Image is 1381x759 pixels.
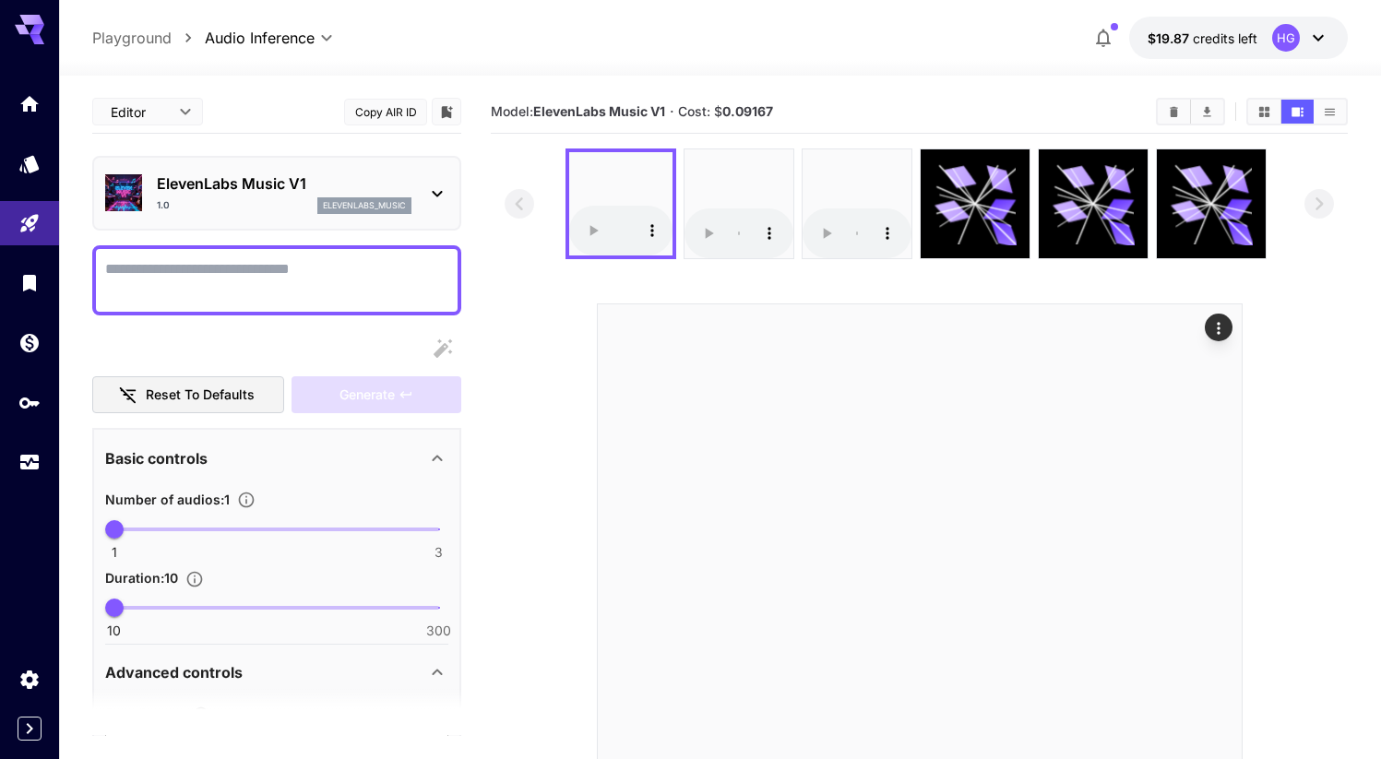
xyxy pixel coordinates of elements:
div: Home [18,92,41,115]
nav: breadcrumb [92,27,205,49]
div: Show media in grid viewShow media in video viewShow media in list view [1246,98,1348,125]
span: credits left [1193,30,1257,46]
button: Show media in grid view [1248,100,1280,124]
div: Playground [18,212,41,235]
div: Actions [1205,314,1232,341]
span: Editor [111,102,168,122]
div: Basic controls [105,436,448,480]
div: Settings [18,668,41,691]
p: Advanced controls [105,661,243,683]
span: 300 [426,622,451,640]
span: $19.87 [1148,30,1193,46]
div: Wallet [18,331,41,354]
button: Download All [1191,100,1223,124]
span: Cost: $ [678,103,773,119]
span: 10 [107,622,121,640]
button: Show media in list view [1314,100,1346,124]
span: Model: [491,103,665,119]
button: Add to library [438,101,455,123]
span: Duration : 10 [105,570,178,586]
p: Basic controls [105,447,208,469]
span: Number of audios : 1 [105,492,230,507]
span: 1 [112,543,117,562]
div: Models [18,152,41,175]
div: Usage [18,451,41,474]
button: Clear All [1158,100,1190,124]
span: 3 [435,543,443,562]
a: Playground [92,27,172,49]
span: Audio Inference [205,27,315,49]
p: 1.0 [157,198,170,212]
button: Reset to defaults [92,376,284,414]
div: Clear AllDownload All [1156,98,1225,125]
p: elevenlabs_music [323,199,406,212]
div: ElevenLabs Music V11.0elevenlabs_music [105,165,448,221]
b: ElevenLabs Music V1 [533,103,665,119]
div: Advanced controls [105,650,448,694]
p: ElevenLabs Music V1 [157,172,411,195]
button: Specify the duration of each audio in seconds. [178,570,211,588]
div: HG [1272,24,1300,52]
div: Library [18,271,41,294]
div: API Keys [18,391,41,414]
b: 0.09167 [722,103,773,119]
button: Show media in video view [1281,100,1314,124]
button: Expand sidebar [18,717,42,741]
button: Specify how many audios to generate in a single request. Each audio generation will be charged se... [230,491,263,509]
div: $19.86666 [1148,29,1257,48]
p: · [670,101,674,123]
button: Copy AIR ID [344,99,427,125]
button: $19.86666HG [1129,17,1348,59]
